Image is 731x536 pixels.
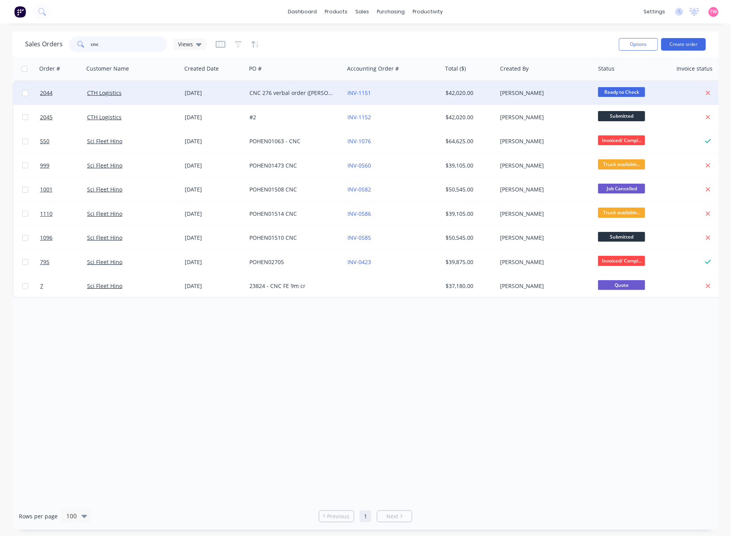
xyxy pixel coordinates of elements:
[40,113,53,121] span: 2045
[598,232,645,242] span: Submitted
[40,274,87,298] a: 7
[598,159,645,169] span: Truck available...
[446,186,492,193] div: $50,545.00
[347,234,371,241] a: INV-0585
[40,89,53,97] span: 2044
[250,210,337,218] div: POHEN01514 CNC
[446,210,492,218] div: $39,105.00
[598,280,645,290] span: Quote
[284,6,321,18] a: dashboard
[40,186,53,193] span: 1001
[409,6,447,18] div: productivity
[40,234,53,242] span: 1096
[500,210,587,218] div: [PERSON_NAME]
[40,250,87,274] a: 795
[250,89,337,97] div: CNC 276 verbal order ([PERSON_NAME])
[185,282,244,290] div: [DATE]
[178,40,193,48] span: Views
[87,137,122,145] a: Sci Fleet Hino
[14,6,26,18] img: Factory
[91,36,167,52] input: Search...
[87,282,122,290] a: Sci Fleet Hino
[185,89,244,97] div: [DATE]
[446,89,492,97] div: $42,020.00
[598,208,645,217] span: Truck available...
[598,184,645,193] span: Job Cancelled
[40,129,87,153] a: 550
[598,65,615,73] div: Status
[250,162,337,170] div: POHEN01473 CNC
[185,258,244,266] div: [DATE]
[386,512,398,520] span: Next
[598,256,645,266] span: Invoiced/ Compl...
[87,162,122,169] a: Sci Fleet Hino
[87,89,122,97] a: CTH Logistics
[39,65,60,73] div: Order #
[19,512,58,520] span: Rows per page
[250,113,337,121] div: #2
[185,113,244,121] div: [DATE]
[500,234,587,242] div: [PERSON_NAME]
[446,282,492,290] div: $37,180.00
[500,186,587,193] div: [PERSON_NAME]
[446,137,492,145] div: $64,625.00
[347,186,371,193] a: INV-0582
[347,210,371,217] a: INV-0586
[446,162,492,170] div: $39,105.00
[40,106,87,129] a: 2045
[327,512,350,520] span: Previous
[184,65,219,73] div: Created Date
[676,65,713,73] div: Invoice status
[500,258,587,266] div: [PERSON_NAME]
[347,137,371,145] a: INV-1076
[25,40,63,48] h1: Sales Orders
[710,8,717,15] span: TW
[40,282,43,290] span: 7
[87,210,122,217] a: Sci Fleet Hino
[598,87,645,97] span: Ready to Check
[500,89,587,97] div: [PERSON_NAME]
[185,234,244,242] div: [DATE]
[40,162,49,170] span: 999
[619,38,658,51] button: Options
[87,258,122,266] a: Sci Fleet Hino
[446,258,492,266] div: $39,875.00
[250,234,337,242] div: POHEN01510 CNC
[40,226,87,250] a: 1096
[598,111,645,121] span: Submitted
[40,210,53,218] span: 1110
[40,202,87,226] a: 1110
[250,282,337,290] div: 23824 - CNC FE 9m cr
[500,162,587,170] div: [PERSON_NAME]
[347,162,371,169] a: INV-0560
[352,6,373,18] div: sales
[661,38,706,51] button: Create order
[87,234,122,241] a: Sci Fleet Hino
[319,512,354,520] a: Previous page
[185,137,244,145] div: [DATE]
[446,113,492,121] div: $42,020.00
[347,258,371,266] a: INV-0423
[250,186,337,193] div: POHEN01508 CNC
[87,186,122,193] a: Sci Fleet Hino
[377,512,412,520] a: Next page
[40,178,87,201] a: 1001
[185,162,244,170] div: [DATE]
[321,6,352,18] div: products
[500,137,587,145] div: [PERSON_NAME]
[347,89,371,97] a: INV-1151
[86,65,129,73] div: Customer Name
[500,113,587,121] div: [PERSON_NAME]
[347,65,399,73] div: Accounting Order #
[360,510,371,522] a: Page 1 is your current page
[500,282,587,290] div: [PERSON_NAME]
[40,154,87,177] a: 999
[316,510,415,522] ul: Pagination
[347,113,371,121] a: INV-1152
[373,6,409,18] div: purchasing
[446,234,492,242] div: $50,545.00
[445,65,466,73] div: Total ($)
[250,258,337,266] div: POHEN02705
[87,113,122,121] a: CTH Logistics
[185,186,244,193] div: [DATE]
